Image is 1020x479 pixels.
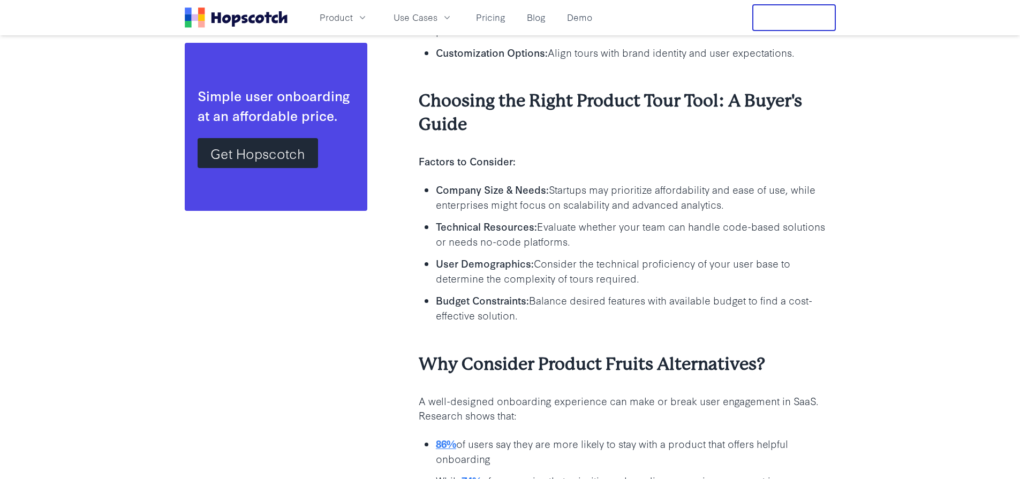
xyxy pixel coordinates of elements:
a: Get Hopscotch [198,138,318,168]
h3: Why Consider Product Fruits Alternatives? [419,353,836,376]
a: Demo [563,9,596,26]
b: User Demographics: [436,256,534,270]
p: Consider the technical proficiency of your user base to determine the complexity of tours required. [436,256,836,286]
button: Use Cases [387,9,459,26]
b: Customization Options: [436,45,548,59]
a: Blog [523,9,550,26]
b: Budget Constraints: [436,293,529,307]
a: Pricing [472,9,510,26]
b: Company Size & Needs: [436,182,549,196]
b: Factors to Consider: [419,154,516,168]
p: Evaluate whether your team can handle code-based solutions or needs no-code platforms. [436,219,836,249]
div: Simple user onboarding at an affordable price. [198,86,354,125]
a: Home [185,7,288,28]
p: Align tours with brand identity and user expectations. [436,45,836,60]
p: Startups may prioritize affordability and ease of use, while enterprises might focus on scalabili... [436,182,836,212]
a: 86% [436,436,456,451]
span: Use Cases [394,11,437,24]
button: Product [313,9,374,26]
p: Balance desired features with available budget to find a cost-effective solution. [436,293,836,323]
p: of users say they are more likely to stay with a product that offers helpful onboarding [436,436,836,466]
span: Product [320,11,353,24]
b: Technical Resources: [436,219,537,233]
h3: Choosing the Right Product Tour Tool: A Buyer's Guide [419,89,836,136]
button: Free Trial [752,4,836,31]
p: A well-designed onboarding experience can make or break user engagement in SaaS. Research shows t... [419,393,836,423]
